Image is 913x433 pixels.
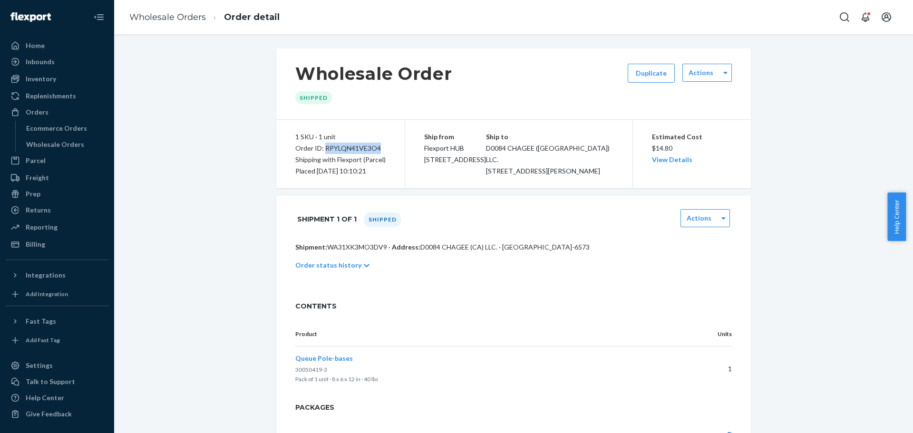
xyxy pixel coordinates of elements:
div: Home [26,41,45,50]
a: View Details [652,155,692,164]
a: Help Center [6,390,108,405]
p: Order status history [295,260,361,270]
ol: breadcrumbs [122,3,287,31]
p: Ship from [424,131,486,143]
a: Billing [6,237,108,252]
div: Help Center [26,393,64,403]
label: Actions [687,213,711,223]
a: Prep [6,186,108,202]
a: Freight [6,170,108,185]
button: Open account menu [877,8,896,27]
span: D0084 CHAGEE ([GEOGRAPHIC_DATA]) LLC. [STREET_ADDRESS][PERSON_NAME] [486,144,610,175]
button: Duplicate [628,64,675,83]
a: Talk to Support [6,374,108,389]
a: Replenishments [6,88,108,104]
button: Open notifications [856,8,875,27]
span: Shipment: [295,243,327,251]
p: Estimated Cost [652,131,732,143]
a: Add Integration [6,287,108,302]
a: Orders [6,105,108,120]
div: Prep [26,189,40,199]
h1: Wholesale Order [295,64,452,84]
button: Open Search Box [835,8,854,27]
img: Flexport logo [10,12,51,22]
a: Ecommerce Orders [21,121,109,136]
a: Order detail [224,12,280,22]
div: 1 SKU · 1 unit [295,131,386,143]
a: Reporting [6,220,108,235]
button: Queue Pole-bases [295,354,353,363]
p: Ship to [486,131,613,143]
div: Shipped [295,91,332,104]
a: Settings [6,358,108,373]
span: Flexport HUB [STREET_ADDRESS] [424,144,486,164]
span: Address: [392,243,420,251]
a: Add Fast Tag [6,333,108,348]
button: Help Center [887,192,906,241]
a: Home [6,38,108,53]
div: Fast Tags [26,317,56,326]
div: Returns [26,205,51,215]
a: Inventory [6,71,108,87]
p: WA31XK3MO3DV9 · D0084 CHAGEE (CA) LLC. · [GEOGRAPHIC_DATA]-6573 [295,242,732,252]
div: Give Feedback [26,409,72,419]
span: 30050419-3 [295,366,327,373]
h2: Packages [276,403,751,420]
label: Actions [689,68,713,77]
div: Reporting [26,222,58,232]
a: Wholesale Orders [129,12,206,22]
a: Inbounds [6,54,108,69]
div: Talk to Support [26,377,75,386]
div: Placed [DATE] 10:10:21 [295,165,386,177]
button: Integrations [6,268,108,283]
p: Pack of 1 unit · 8 x 6 x 12 in · 40 lbs [295,375,677,384]
button: Give Feedback [6,406,108,422]
div: Settings [26,361,53,370]
span: CONTENTS [295,301,732,311]
p: Product [295,330,677,338]
button: Fast Tags [6,314,108,329]
a: Wholesale Orders [21,137,109,152]
p: Shipping with Flexport (Parcel) [295,154,386,165]
span: Queue Pole-bases [295,354,353,362]
div: $14.80 [652,131,732,165]
a: Parcel [6,153,108,168]
h1: Shipment 1 of 1 [297,209,357,229]
div: Billing [26,240,45,249]
div: Orders [26,107,49,117]
p: 1 [692,364,732,374]
p: Units [692,330,732,338]
div: Add Integration [26,290,68,298]
div: Ecommerce Orders [26,124,87,133]
div: Wholesale Orders [26,140,84,149]
div: Parcel [26,156,46,165]
button: Close Navigation [89,8,108,27]
div: Add Fast Tag [26,336,60,344]
div: Integrations [26,270,66,280]
div: Inbounds [26,57,55,67]
div: Shipped [364,212,401,227]
div: Freight [26,173,49,183]
div: Replenishments [26,91,76,101]
div: Inventory [26,74,56,84]
div: Order ID: RPYLQN41VE3O4 [295,143,386,154]
a: Returns [6,202,108,218]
